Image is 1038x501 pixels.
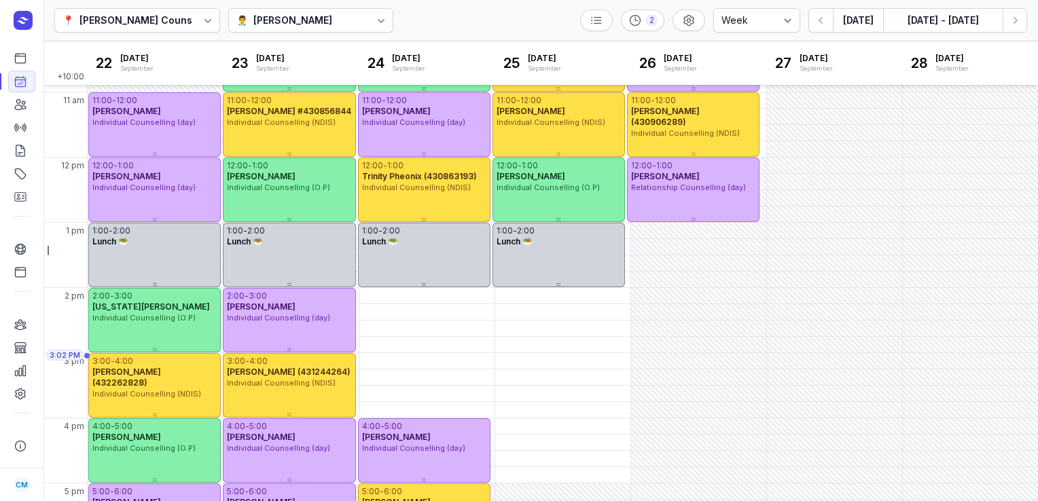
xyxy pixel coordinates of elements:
[245,421,249,432] div: -
[66,225,84,236] span: 1 pm
[652,160,656,171] div: -
[92,236,128,246] span: Lunch 🥗
[92,443,196,453] span: Individual Counselling (O.P)
[362,225,378,236] div: 1:00
[113,225,130,236] div: 2:00
[631,171,700,181] span: [PERSON_NAME]
[227,313,330,322] span: Individual Counselling (day)
[227,95,247,106] div: 11:00
[247,225,265,236] div: 2:00
[92,171,161,181] span: [PERSON_NAME]
[631,106,700,127] span: [PERSON_NAME] (430906289)
[92,421,111,432] div: 4:00
[501,52,522,74] div: 25
[227,106,351,116] span: [PERSON_NAME] #430856844
[118,160,134,171] div: 1:00
[227,291,245,301] div: 2:00
[520,95,541,106] div: 12:00
[92,301,210,312] span: [US_STATE][PERSON_NAME]
[651,95,655,106] div: -
[249,421,267,432] div: 5:00
[110,486,114,497] div: -
[631,128,740,138] span: Individual Counselling (NDIS)
[227,432,296,442] span: [PERSON_NAME]
[517,225,535,236] div: 2:00
[227,443,330,453] span: Individual Counselling (day)
[92,356,111,367] div: 3:00
[362,421,380,432] div: 4:00
[111,356,115,367] div: -
[384,421,402,432] div: 5:00
[249,486,267,497] div: 6:00
[227,117,336,127] span: Individual Counselling (NDIS)
[386,95,407,106] div: 12:00
[92,106,161,116] span: [PERSON_NAME]
[800,53,833,64] span: [DATE]
[362,171,477,181] span: Trinity Pheonix (430863193)
[109,225,113,236] div: -
[362,95,382,106] div: 11:00
[646,15,657,26] div: 2
[362,486,380,497] div: 5:00
[528,64,561,73] div: September
[378,225,382,236] div: -
[497,171,565,181] span: [PERSON_NAME]
[227,171,296,181] span: [PERSON_NAME]
[245,356,249,367] div: -
[236,12,248,29] div: 👨‍⚕️
[362,160,383,171] div: 12:00
[392,53,425,64] span: [DATE]
[382,225,400,236] div: 2:00
[92,160,113,171] div: 12:00
[497,106,565,116] span: [PERSON_NAME]
[61,160,84,171] span: 12 pm
[528,53,561,64] span: [DATE]
[249,291,267,301] div: 3:00
[92,117,196,127] span: Individual Counselling (day)
[631,95,651,106] div: 11:00
[362,106,431,116] span: [PERSON_NAME]
[383,160,387,171] div: -
[227,225,243,236] div: 1:00
[115,421,132,432] div: 5:00
[92,291,110,301] div: 2:00
[800,64,833,73] div: September
[631,183,746,192] span: Relationship Counselling (day)
[92,95,112,106] div: 11:00
[64,421,84,432] span: 4 pm
[656,160,673,171] div: 1:00
[110,291,114,301] div: -
[92,367,161,388] span: [PERSON_NAME] (432262828)
[92,432,161,442] span: [PERSON_NAME]
[362,432,431,442] span: [PERSON_NAME]
[497,117,605,127] span: Individual Counselling (NDIS)
[516,95,520,106] div: -
[256,53,289,64] span: [DATE]
[245,486,249,497] div: -
[115,356,133,367] div: 4:00
[114,291,132,301] div: 3:00
[497,160,518,171] div: 12:00
[227,183,330,192] span: Individual Counselling (O.P)
[229,52,251,74] div: 23
[935,64,969,73] div: September
[227,236,263,246] span: Lunch 🥗
[387,160,404,171] div: 1:00
[111,421,115,432] div: -
[92,183,196,192] span: Individual Counselling (day)
[120,53,154,64] span: [DATE]
[65,291,84,301] span: 2 pm
[497,183,600,192] span: Individual Counselling (O.P)
[518,160,522,171] div: -
[883,8,1003,33] button: [DATE] - [DATE]
[637,52,658,74] div: 26
[92,389,201,398] span: Individual Counselling (NDIS)
[227,356,245,367] div: 3:00
[227,421,245,432] div: 4:00
[92,486,110,497] div: 5:00
[631,160,652,171] div: 12:00
[664,53,697,64] span: [DATE]
[362,443,465,453] span: Individual Counselling (day)
[908,52,930,74] div: 28
[92,313,196,322] span: Individual Counselling (O.P)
